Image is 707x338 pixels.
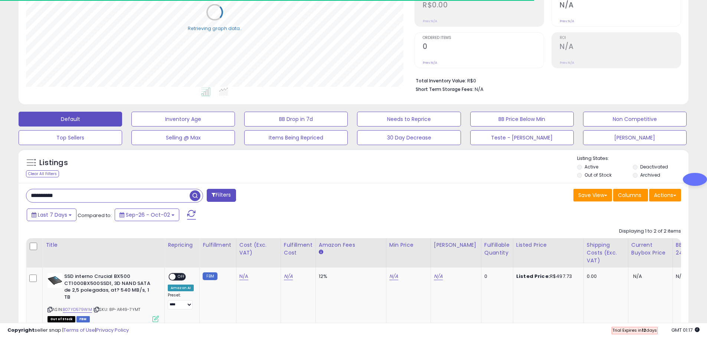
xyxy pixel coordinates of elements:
[27,209,76,221] button: Last 7 Days
[115,209,179,221] button: Sep-26 - Oct-02
[38,211,67,219] span: Last 7 Days
[389,241,428,249] div: Min Price
[470,112,574,127] button: BB Price Below Min
[583,130,687,145] button: [PERSON_NAME]
[126,211,170,219] span: Sep-26 - Oct-02
[319,241,383,249] div: Amazon Fees
[48,273,159,321] div: ASIN:
[631,241,670,257] div: Current Buybox Price
[319,249,323,256] small: Amazon Fees.
[239,273,248,280] a: N/A
[131,130,235,145] button: Selling @ Max
[560,60,574,65] small: Prev: N/A
[633,273,642,280] span: N/A
[484,241,510,257] div: Fulfillable Quantity
[357,130,461,145] button: 30 Day Decrease
[619,228,681,235] div: Displaying 1 to 2 of 2 items
[389,273,398,280] a: N/A
[284,273,293,280] a: N/A
[239,241,278,257] div: Cost (Exc. VAT)
[585,164,598,170] label: Active
[423,36,544,40] span: Ordered Items
[244,112,348,127] button: BB Drop in 7d
[434,273,443,280] a: N/A
[416,86,474,92] b: Short Term Storage Fees:
[587,241,625,265] div: Shipping Costs (Exc. VAT)
[416,76,675,85] li: R$0
[168,241,196,249] div: Repricing
[188,25,242,32] div: Retrieving graph data..
[618,191,641,199] span: Columns
[671,326,700,334] span: 2025-10-10 01:17 GMT
[244,130,348,145] button: Items Being Repriced
[48,273,62,288] img: 31zjjsOHdLL._SL40_.jpg
[357,112,461,127] button: Needs to Reprice
[613,189,648,201] button: Columns
[676,273,700,280] div: N/A
[7,327,129,334] div: seller snap | |
[475,86,484,93] span: N/A
[583,112,687,127] button: Non Competitive
[577,155,688,162] p: Listing States:
[423,1,544,11] h2: R$0.00
[484,273,507,280] div: 0
[63,326,95,334] a: Terms of Use
[78,212,112,219] span: Compared to:
[640,164,668,170] label: Deactivated
[434,241,478,249] div: [PERSON_NAME]
[640,172,660,178] label: Archived
[131,112,235,127] button: Inventory Age
[96,326,129,334] a: Privacy Policy
[176,274,187,280] span: OFF
[423,42,544,52] h2: 0
[676,241,703,257] div: BB Share 24h.
[560,36,681,40] span: ROI
[516,273,578,280] div: R$497.73
[416,78,466,84] b: Total Inventory Value:
[26,170,59,177] div: Clear All Filters
[203,272,217,280] small: FBM
[573,189,612,201] button: Save View
[423,19,437,23] small: Prev: N/A
[63,306,92,313] a: B07YD579WM
[642,327,646,333] b: 12
[19,112,122,127] button: Default
[7,326,35,334] strong: Copyright
[203,241,233,249] div: Fulfillment
[19,130,122,145] button: Top Sellers
[587,273,622,280] div: 0.00
[560,42,681,52] h2: N/A
[516,273,550,280] b: Listed Price:
[612,327,657,333] span: Trial Expires in days
[48,316,75,322] span: All listings that are currently out of stock and unavailable for purchase on Amazon
[423,60,437,65] small: Prev: N/A
[207,189,236,202] button: Filters
[39,158,68,168] h5: Listings
[516,241,580,249] div: Listed Price
[470,130,574,145] button: Teste - [PERSON_NAME]
[93,306,140,312] span: | SKU: 8P-AR49-7YMT
[284,241,312,257] div: Fulfillment Cost
[649,189,681,201] button: Actions
[168,293,194,309] div: Preset:
[560,1,681,11] h2: N/A
[319,273,380,280] div: 12%
[64,273,154,302] b: SSD interno Crucial BX500 CT1000BX500SSD1, 3D NAND SATA de 2,5 polegadas, at? 540 MB/s, 1 TB
[46,241,161,249] div: Title
[168,285,194,291] div: Amazon AI
[76,316,90,322] span: FBM
[585,172,612,178] label: Out of Stock
[560,19,574,23] small: Prev: N/A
